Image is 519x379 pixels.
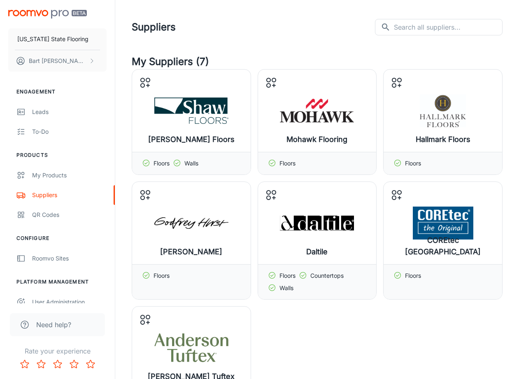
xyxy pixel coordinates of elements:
[17,35,88,44] p: [US_STATE] State Flooring
[32,254,107,263] div: Roomvo Sites
[32,107,107,116] div: Leads
[33,356,49,372] button: Rate 2 star
[310,271,344,280] p: Countertops
[32,210,107,219] div: QR Codes
[49,356,66,372] button: Rate 3 star
[394,19,503,35] input: Search all suppliers...
[7,346,108,356] p: Rate your experience
[32,171,107,180] div: My Products
[279,271,296,280] p: Floors
[405,159,421,168] p: Floors
[8,10,87,19] img: Roomvo PRO Beta
[82,356,99,372] button: Rate 5 star
[32,298,107,307] div: User Administration
[154,271,170,293] p: Floors
[8,50,107,72] button: Bart [PERSON_NAME]
[184,159,198,168] p: Walls
[32,191,107,200] div: Suppliers
[36,320,71,330] span: Need help?
[66,356,82,372] button: Rate 4 star
[32,127,107,136] div: To-do
[16,356,33,372] button: Rate 1 star
[154,159,170,168] p: Floors
[279,284,293,293] p: Walls
[405,271,421,293] p: Floors
[132,54,503,69] h4: My Suppliers (7)
[279,159,296,168] p: Floors
[29,56,87,65] p: Bart [PERSON_NAME]
[8,28,107,50] button: [US_STATE] State Flooring
[132,20,176,35] h1: Suppliers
